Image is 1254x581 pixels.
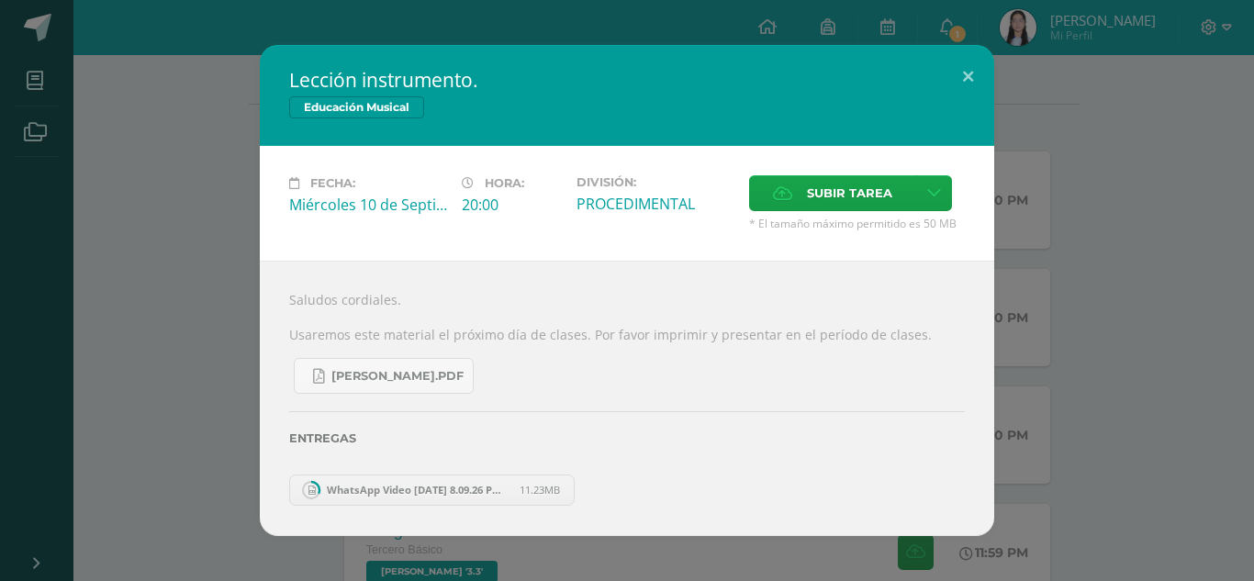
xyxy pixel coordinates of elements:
div: Saludos cordiales. Usaremos este material el próximo día de clases. Por favor imprimir y presenta... [260,261,994,535]
div: Miércoles 10 de Septiembre [289,195,447,215]
span: Hora: [485,176,524,190]
h2: Lección instrumento. [289,67,965,93]
span: Fecha: [310,176,355,190]
label: Entregas [289,431,965,445]
div: 20:00 [462,195,562,215]
button: Close (Esc) [942,45,994,107]
span: Subir tarea [807,176,892,210]
span: * El tamaño máximo permitido es 50 MB [749,216,965,231]
span: Educación Musical [289,96,424,118]
a: [PERSON_NAME].pdf [294,358,474,394]
span: [PERSON_NAME].pdf [331,369,464,384]
span: WhatsApp Video [DATE] 8.09.26 PM.mp4 [318,483,520,497]
div: PROCEDIMENTAL [577,194,734,214]
a: WhatsApp Video 2025-09-09 at 8.09.26 PM.mp4 [289,475,575,506]
span: 11.23MB [520,483,560,497]
label: División: [577,175,734,189]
